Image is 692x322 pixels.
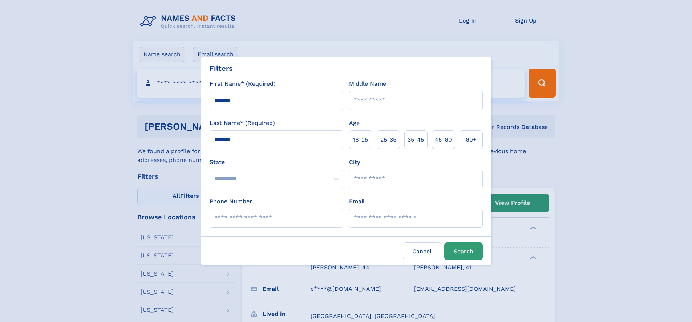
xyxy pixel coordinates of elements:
[210,158,343,167] label: State
[210,197,252,206] label: Phone Number
[349,119,360,127] label: Age
[435,135,452,144] span: 45‑60
[466,135,477,144] span: 60+
[210,80,276,88] label: First Name* (Required)
[408,135,424,144] span: 35‑45
[349,158,360,167] label: City
[353,135,368,144] span: 18‑25
[349,197,365,206] label: Email
[380,135,396,144] span: 25‑35
[210,119,275,127] label: Last Name* (Required)
[210,63,233,74] div: Filters
[349,80,386,88] label: Middle Name
[444,242,483,260] button: Search
[403,242,441,260] label: Cancel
